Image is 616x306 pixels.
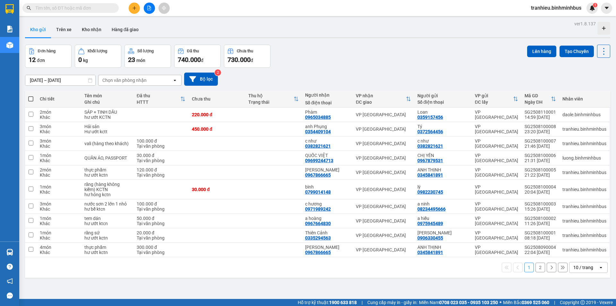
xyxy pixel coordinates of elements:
th: Toggle SortBy [353,91,414,108]
div: 4 món [40,245,78,250]
span: aim [162,6,166,10]
div: Thu hộ [248,93,293,98]
button: Tạo Chuyến [560,46,594,57]
div: luong.binhminhbus [562,155,606,161]
div: SG2508100006 [525,153,556,158]
div: tranhieu.binhminhbus [562,127,606,132]
div: tranhieu.binhminhbus [562,187,606,192]
span: ⚪️ [500,301,501,304]
div: 21:46 [DATE] [525,144,556,149]
div: 21:31 [DATE] [525,158,556,163]
div: 0975945489 [417,221,443,226]
div: SG2508100003 [525,201,556,206]
div: VP [GEOGRAPHIC_DATA] [475,230,518,240]
button: caret-down [601,3,612,14]
span: Hỗ trợ kỹ thuật: [298,299,357,306]
button: 2 [535,263,545,272]
button: aim [158,3,170,14]
div: Hiếu Nguyễn [417,230,468,235]
div: Tại văn phòng [137,221,185,226]
div: 3 món [40,124,78,129]
div: tem dán [84,216,130,221]
div: 20:04 [DATE] [525,189,556,195]
div: SÁP + TINH DẦU [84,109,130,115]
div: 100.000 đ [137,138,185,144]
button: Hàng đã giao [107,22,144,37]
div: bình [305,184,350,189]
div: Hải sản [84,124,130,129]
div: VP [GEOGRAPHIC_DATA] [356,233,411,238]
div: 1 món [40,184,78,189]
div: a ninh [417,201,468,206]
div: Tại văn phòng [137,172,185,178]
span: Cung cấp máy in - giấy in: [367,299,417,306]
div: Tý [417,124,468,129]
div: nước sơn 2 lớn 1 nhỏ [84,201,130,206]
div: QUỐC VIỆT [305,153,350,158]
div: Chưa thu [192,96,242,101]
div: Ngày ĐH [525,100,551,105]
div: Hư ướt kctt [84,129,130,134]
div: tranhieu.binhminhbus [562,141,606,146]
div: VP [GEOGRAPHIC_DATA] [475,109,518,120]
div: 0965034885 [305,115,331,120]
div: 100.000 đ [137,201,185,206]
div: VP [GEOGRAPHIC_DATA] [475,216,518,226]
input: Select a date range. [25,75,95,85]
div: VP [GEOGRAPHIC_DATA] [475,167,518,178]
button: Khối lượng0kg [75,45,121,68]
div: 22:04 [DATE] [525,250,556,255]
div: 120.000 đ [137,167,185,172]
div: 2 món [40,109,78,115]
button: file-add [144,3,155,14]
span: copyright [580,300,585,305]
span: 1 [594,3,596,7]
div: Khác [40,206,78,212]
span: message [7,293,13,299]
div: thực phẩm [84,245,130,250]
div: 08:18 [DATE] [525,235,556,240]
div: răng sứ [84,230,130,235]
th: Toggle SortBy [521,91,559,108]
div: 20.000 đ [137,230,185,235]
div: tranhieu.binhminhbus [562,233,606,238]
div: 1 món [40,153,78,158]
div: Khối lượng [88,49,107,53]
span: đơn [37,58,45,63]
div: 3 món [40,201,78,206]
input: Tìm tên, số ĐT hoặc mã đơn [35,4,111,12]
div: 0345841891 [417,250,443,255]
button: Đơn hàng12đơn [25,45,72,68]
div: 0967879531 [417,158,443,163]
div: Tại văn phòng [137,235,185,240]
button: 1 [524,263,534,272]
sup: 2 [215,69,221,76]
svg: open [172,78,177,83]
div: Số điện thoại [305,100,350,105]
div: VP [GEOGRAPHIC_DATA] [475,201,518,212]
div: VP [GEOGRAPHIC_DATA] [356,141,411,146]
div: Khác [40,144,78,149]
div: Người gửi [417,93,468,98]
div: anh Phụng [305,124,350,129]
div: VP [GEOGRAPHIC_DATA] [475,124,518,134]
span: Miền Nam [419,299,498,306]
div: hư ướt kctn [84,250,130,255]
div: VP [GEOGRAPHIC_DATA] [356,155,411,161]
div: tranhieu.binhminhbus [562,170,606,175]
div: 0971989242 [305,206,331,212]
div: tranhieu.binhminhbus [562,247,606,252]
div: Chi tiết [40,96,78,101]
div: Tên món [84,93,130,98]
div: SG2508100007 [525,138,556,144]
div: Khác [40,172,78,178]
span: question-circle [7,264,13,270]
div: Nhân viên [562,96,606,101]
div: 0982230745 [417,189,443,195]
div: Người nhận [305,92,350,98]
div: 0354409104 [305,129,331,134]
div: ANH THỊNH [417,245,468,250]
span: 730.000 [227,56,251,64]
strong: 1900 633 818 [329,300,357,305]
div: Loan [417,109,468,115]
